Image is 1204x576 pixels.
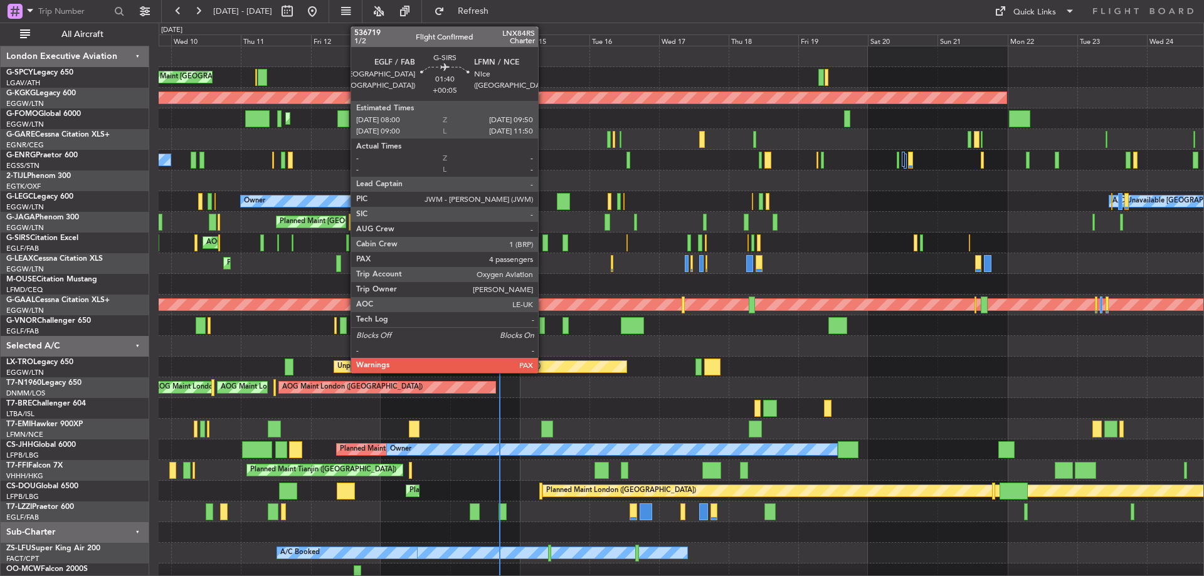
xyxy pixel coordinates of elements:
[6,471,43,481] a: VHHH/HKG
[6,359,33,366] span: LX-TRO
[937,34,1007,46] div: Sun 21
[450,34,520,46] div: Sun 14
[6,379,41,387] span: T7-N1960
[6,90,36,97] span: G-KGKG
[6,513,39,522] a: EGLF/FAB
[6,214,79,221] a: G-JAGAPhenom 300
[404,192,602,211] div: Planned Maint [GEOGRAPHIC_DATA] ([GEOGRAPHIC_DATA])
[409,481,607,500] div: Planned Maint [GEOGRAPHIC_DATA] ([GEOGRAPHIC_DATA])
[390,440,411,459] div: Owner
[6,255,33,263] span: G-LEAX
[6,152,36,159] span: G-ENRG
[6,172,71,180] a: 2-TIJLPhenom 300
[6,202,44,212] a: EGGW/LTN
[6,110,38,118] span: G-FOMO
[6,451,39,460] a: LFPB/LBG
[6,69,33,76] span: G-SPCY
[213,6,272,17] span: [DATE] - [DATE]
[311,34,381,46] div: Fri 12
[6,359,73,366] a: LX-TROLegacy 650
[6,317,91,325] a: G-VNORChallenger 650
[988,1,1081,21] button: Quick Links
[6,214,35,221] span: G-JAGA
[6,421,31,428] span: T7-EMI
[282,378,423,397] div: AOG Maint London ([GEOGRAPHIC_DATA])
[6,193,73,201] a: G-LEGCLegacy 600
[6,368,44,377] a: EGGW/LTN
[241,34,310,46] div: Thu 11
[6,234,30,242] span: G-SIRS
[6,421,83,428] a: T7-EMIHawker 900XP
[289,109,487,128] div: Planned Maint [GEOGRAPHIC_DATA] ([GEOGRAPHIC_DATA])
[6,244,39,253] a: EGLF/FAB
[6,327,39,336] a: EGLF/FAB
[1008,34,1077,46] div: Mon 22
[6,400,86,407] a: T7-BREChallenger 604
[6,503,74,511] a: T7-LZZIPraetor 600
[161,25,182,36] div: [DATE]
[453,233,586,252] div: No Crew London ([GEOGRAPHIC_DATA])
[6,554,39,563] a: FACT/CPT
[6,285,43,295] a: LFMD/CEQ
[6,545,100,552] a: ZS-LFUSuper King Air 200
[381,34,450,46] div: Sat 13
[6,400,32,407] span: T7-BRE
[6,441,76,449] a: CS-JHHGlobal 6000
[6,492,39,501] a: LFPB/LBG
[520,34,589,46] div: Mon 15
[14,24,136,45] button: All Aircraft
[6,276,97,283] a: M-OUSECitation Mustang
[729,34,798,46] div: Thu 18
[221,378,361,397] div: AOG Maint London ([GEOGRAPHIC_DATA])
[6,90,76,97] a: G-KGKGLegacy 600
[6,430,43,439] a: LFMN/NCE
[659,34,729,46] div: Wed 17
[6,223,44,233] a: EGGW/LTN
[244,192,265,211] div: Owner
[6,152,78,159] a: G-ENRGPraetor 600
[6,234,78,242] a: G-SIRSCitation Excel
[6,296,110,304] a: G-GAALCessna Citation XLS+
[280,543,320,562] div: A/C Booked
[38,2,110,21] input: Trip Number
[868,34,937,46] div: Sat 20
[337,357,541,376] div: Unplanned Maint [GEOGRAPHIC_DATA] ([PERSON_NAME] Intl)
[428,1,504,21] button: Refresh
[6,565,41,573] span: OO-MCW
[6,172,27,180] span: 2-TIJL
[1077,34,1147,46] div: Tue 23
[6,78,40,88] a: LGAV/ATH
[6,161,40,170] a: EGSS/STN
[6,193,33,201] span: G-LEGC
[6,99,44,108] a: EGGW/LTN
[6,545,31,552] span: ZS-LFU
[6,409,34,419] a: LTBA/ISL
[6,131,35,139] span: G-GARE
[6,110,81,118] a: G-FOMOGlobal 6000
[250,461,396,479] div: Planned Maint Tianjin ([GEOGRAPHIC_DATA])
[227,254,425,273] div: Planned Maint [GEOGRAPHIC_DATA] ([GEOGRAPHIC_DATA])
[6,264,44,274] a: EGGW/LTN
[589,34,659,46] div: Tue 16
[6,306,44,315] a: EGGW/LTN
[6,182,41,191] a: EGTK/OXF
[6,276,36,283] span: M-OUSE
[6,483,36,490] span: CS-DOU
[6,389,45,398] a: DNMM/LOS
[6,296,35,304] span: G-GAAL
[6,317,37,325] span: G-VNOR
[6,483,78,490] a: CS-DOUGlobal 6500
[6,441,33,449] span: CS-JHH
[206,233,302,252] div: AOG Maint [PERSON_NAME]
[6,69,73,76] a: G-SPCYLegacy 650
[171,34,241,46] div: Wed 10
[6,120,44,129] a: EGGW/LTN
[6,503,32,511] span: T7-LZZI
[6,379,82,387] a: T7-N1960Legacy 650
[33,30,132,39] span: All Aircraft
[6,462,28,469] span: T7-FFI
[798,34,868,46] div: Fri 19
[6,462,63,469] a: T7-FFIFalcon 7X
[6,255,103,263] a: G-LEAXCessna Citation XLS
[280,212,477,231] div: Planned Maint [GEOGRAPHIC_DATA] ([GEOGRAPHIC_DATA])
